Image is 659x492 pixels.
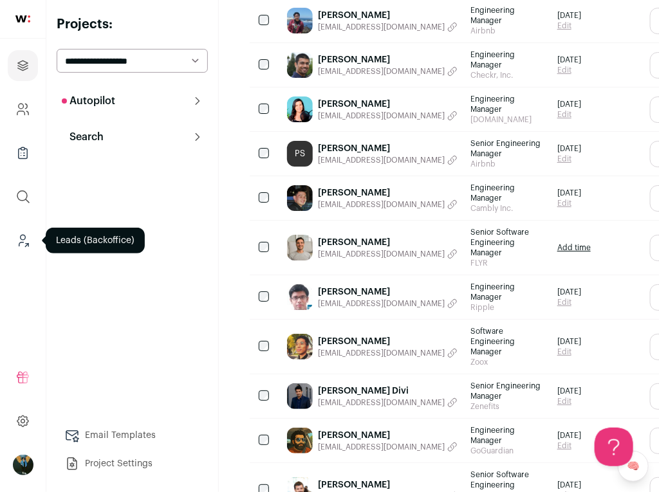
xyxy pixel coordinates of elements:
[318,98,458,111] a: [PERSON_NAME]
[557,154,581,164] a: Edit
[557,99,581,109] span: [DATE]
[318,442,458,452] button: [EMAIL_ADDRESS][DOMAIN_NAME]
[470,94,544,114] span: Engineering Manager
[8,225,38,256] a: Leads (Backoffice)
[318,286,458,298] a: [PERSON_NAME]
[470,357,544,367] span: Zoox
[618,451,649,482] a: 🧠
[62,129,104,145] p: Search
[318,385,458,397] a: [PERSON_NAME] Divi
[470,138,544,159] span: Senior Engineering Manager
[557,21,581,31] a: Edit
[318,142,458,155] a: [PERSON_NAME]
[557,430,581,441] span: [DATE]
[470,258,544,268] span: FLYR
[557,109,581,120] a: Edit
[318,111,445,121] span: [EMAIL_ADDRESS][DOMAIN_NAME]
[287,185,313,211] img: 2e1840550357bdcad8198c2b22c1ac7ac715ee95d8384df2f116231c6e09867e
[318,53,458,66] a: [PERSON_NAME]
[62,93,115,109] p: Autopilot
[318,199,458,210] button: [EMAIL_ADDRESS][DOMAIN_NAME]
[57,451,208,477] a: Project Settings
[318,22,458,32] button: [EMAIL_ADDRESS][DOMAIN_NAME]
[287,284,313,310] img: e49d5d3b09e010514d179e0707dd903867158d828d45d7c6c66ccaa7d580498f
[15,15,30,23] img: wellfound-shorthand-0d5821cbd27db2630d0214b213865d53afaa358527fdda9d0ea32b1df1b89c2c.svg
[470,50,544,70] span: Engineering Manager
[470,70,544,80] span: Checkr, Inc.
[318,335,458,348] a: [PERSON_NAME]
[318,66,445,77] span: [EMAIL_ADDRESS][DOMAIN_NAME]
[57,423,208,448] a: Email Templates
[318,298,445,309] span: [EMAIL_ADDRESS][DOMAIN_NAME]
[557,347,581,357] a: Edit
[470,203,544,214] span: Cambly Inc.
[557,10,581,21] span: [DATE]
[57,124,208,150] button: Search
[13,455,33,475] img: 12031951-medium_jpg
[470,381,544,401] span: Senior Engineering Manager
[318,298,458,309] button: [EMAIL_ADDRESS][DOMAIN_NAME]
[470,26,544,36] span: Airbnb
[470,282,544,302] span: Engineering Manager
[318,478,458,491] a: [PERSON_NAME]
[557,480,581,490] span: [DATE]
[470,114,544,125] span: [DOMAIN_NAME]
[287,334,313,360] img: 7d3e4c628e41c95a2f542ef11cd764edf079a46eb9dfb67299a55fc8cb105cda.jpg
[470,227,544,258] span: Senior Software Engineering Manager
[557,242,591,253] a: Add time
[8,50,38,81] a: Projects
[8,138,38,169] a: Company Lists
[13,455,33,475] button: Open dropdown
[557,198,581,208] a: Edit
[318,187,458,199] a: [PERSON_NAME]
[287,235,313,260] img: 878c3f82fbf04660aa2f36c2bc0748fdc580b9a6bb2da0974f8d0b5b5d139ace.jpg
[470,183,544,203] span: Engineering Manager
[318,397,445,408] span: [EMAIL_ADDRESS][DOMAIN_NAME]
[318,397,458,408] button: [EMAIL_ADDRESS][DOMAIN_NAME]
[57,88,208,114] button: Autopilot
[318,155,458,165] button: [EMAIL_ADDRESS][DOMAIN_NAME]
[318,199,445,210] span: [EMAIL_ADDRESS][DOMAIN_NAME]
[557,65,581,75] a: Edit
[287,428,313,453] img: dc5867af7a1233b8eb1bfddbc2874a86f3f45b22d1164d3397bf3cbfad4c3cc6.jpg
[287,52,313,78] img: 71bbaa6ff5efb335bf8c65a60402ceb018e90a1c2baa29ce983dc2b85c60be6f
[470,5,544,26] span: Engineering Manager
[470,425,544,446] span: Engineering Manager
[557,396,581,406] a: Edit
[557,386,581,396] span: [DATE]
[318,111,458,121] button: [EMAIL_ADDRESS][DOMAIN_NAME]
[557,441,581,451] a: Edit
[470,326,544,357] span: Software Engineering Manager
[287,383,313,409] img: bbb7d4184c5e5c772bb1ba623a6a81e13984481805777c0d4ff625451a2077d2.jpg
[8,94,38,125] a: Company and ATS Settings
[318,429,458,442] a: [PERSON_NAME]
[557,188,581,198] span: [DATE]
[557,297,581,307] a: Edit
[557,55,581,65] span: [DATE]
[470,401,544,412] span: Zenefits
[470,159,544,169] span: Airbnb
[318,66,458,77] button: [EMAIL_ADDRESS][DOMAIN_NAME]
[595,428,633,466] iframe: Help Scout Beacon - Open
[557,287,581,297] span: [DATE]
[318,249,458,259] button: [EMAIL_ADDRESS][DOMAIN_NAME]
[318,348,458,358] button: [EMAIL_ADDRESS][DOMAIN_NAME]
[57,15,208,33] h2: Projects:
[287,8,313,33] img: 2f3eb730f2ab80328e5bdbc7e6d1257c3e7778b07037abb68c2212b84b6409c3
[318,348,445,358] span: [EMAIL_ADDRESS][DOMAIN_NAME]
[287,96,313,122] img: d766bafd47bf325389456d6bf34015a2e8fe432ca3528f50c703b2f3d089611b.jpg
[46,228,145,253] div: Leads (Backoffice)
[318,155,445,165] span: [EMAIL_ADDRESS][DOMAIN_NAME]
[318,249,445,259] span: [EMAIL_ADDRESS][DOMAIN_NAME]
[318,22,445,32] span: [EMAIL_ADDRESS][DOMAIN_NAME]
[318,9,458,22] a: [PERSON_NAME]
[287,141,313,167] a: PS
[557,143,581,154] span: [DATE]
[557,336,581,347] span: [DATE]
[318,236,458,249] a: [PERSON_NAME]
[318,442,445,452] span: [EMAIL_ADDRESS][DOMAIN_NAME]
[470,446,544,456] span: GoGuardian
[470,302,544,313] span: Ripple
